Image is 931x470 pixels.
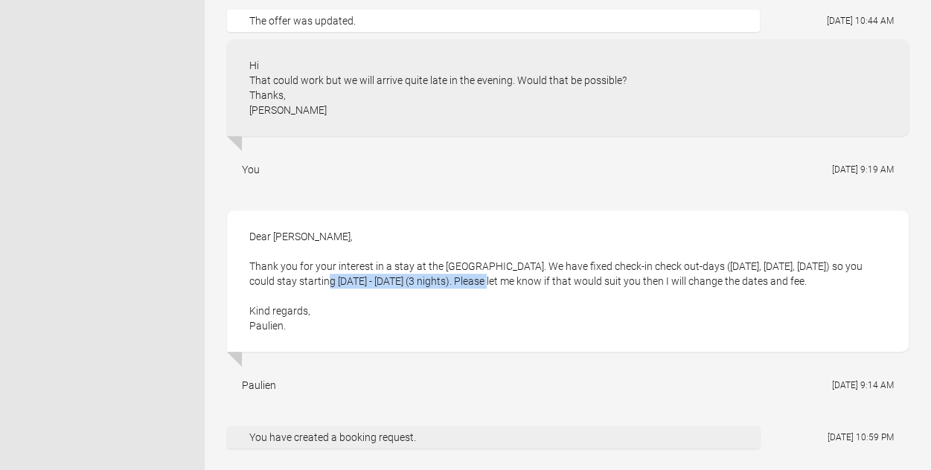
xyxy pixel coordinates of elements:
[832,164,894,175] flynt-date-display: [DATE] 9:19 AM
[828,432,894,442] flynt-date-display: [DATE] 10:59 PM
[832,380,894,390] flynt-date-display: [DATE] 9:14 AM
[227,39,909,136] div: Hi That could work but we will arrive quite late in the evening. Would that be possible? Thanks, ...
[227,210,909,352] div: Dear [PERSON_NAME], Thank you for your interest in a stay at the [GEOGRAPHIC_DATA]. We have fixed...
[242,378,276,393] div: Paulien
[227,426,760,448] div: You have created a booking request.
[227,10,760,32] div: The offer was updated.
[242,162,260,177] div: You
[827,16,894,26] flynt-date-display: [DATE] 10:44 AM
